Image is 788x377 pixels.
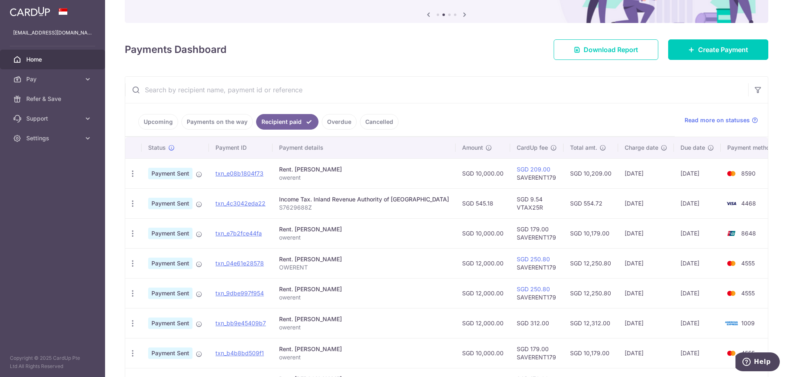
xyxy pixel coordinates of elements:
img: Bank Card [723,348,740,358]
div: Rent. [PERSON_NAME] [279,345,449,353]
p: owerent [279,293,449,302]
td: SGD 12,000.00 [456,278,510,308]
div: Rent. [PERSON_NAME] [279,315,449,323]
span: 8590 [741,170,756,177]
a: SGD 250.80 [517,256,550,263]
td: [DATE] [618,338,674,368]
span: Home [26,55,80,64]
a: SGD 250.80 [517,286,550,292]
td: SGD 12,000.00 [456,308,510,338]
img: CardUp [10,7,50,16]
td: SGD 312.00 [510,308,564,338]
a: txn_9dbe997f954 [215,290,264,297]
td: [DATE] [618,308,674,338]
span: Download Report [584,45,638,55]
a: txn_04e61e28578 [215,260,264,267]
span: Payment Sent [148,318,192,329]
span: Read more on statuses [685,116,750,124]
p: owerent [279,233,449,242]
span: Total amt. [570,144,597,152]
td: SGD 12,000.00 [456,248,510,278]
td: [DATE] [618,188,674,218]
span: Amount [462,144,483,152]
p: owerent [279,353,449,361]
td: SGD 9.54 VTAX25R [510,188,564,218]
img: Bank Card [723,169,740,178]
td: SAVERENT179 [510,248,564,278]
span: Create Payment [698,45,748,55]
p: [EMAIL_ADDRESS][DOMAIN_NAME] [13,29,92,37]
img: Bank Card [723,199,740,208]
a: Create Payment [668,39,768,60]
td: [DATE] [674,338,721,368]
span: Support [26,114,80,123]
a: Read more on statuses [685,116,758,124]
td: SGD 10,000.00 [456,338,510,368]
span: Settings [26,134,80,142]
td: SGD 179.00 SAVERENT179 [510,338,564,368]
span: 4555 [741,290,755,297]
td: SGD 10,179.00 [564,338,618,368]
span: Payment Sent [148,258,192,269]
img: Bank Card [723,288,740,298]
p: owerent [279,323,449,331]
a: Recipient paid [256,114,318,130]
a: Overdue [322,114,357,130]
a: txn_e7b2fce44fa [215,230,262,237]
td: [DATE] [674,218,721,248]
td: SGD 554.72 [564,188,618,218]
img: Bank Card [723,318,740,328]
input: Search by recipient name, payment id or reference [125,77,748,103]
p: OWERENT [279,263,449,272]
a: Download Report [554,39,658,60]
a: txn_b4b8bd509f1 [215,350,264,356]
td: [DATE] [674,308,721,338]
a: SGD 209.00 [517,166,550,173]
td: SAVERENT179 [510,158,564,188]
th: Payment ID [209,137,273,158]
p: owerent [279,174,449,182]
td: [DATE] [674,278,721,308]
span: Status [148,144,166,152]
td: SGD 10,209.00 [564,158,618,188]
td: SGD 10,000.00 [456,218,510,248]
span: 4468 [741,200,756,207]
td: SGD 179.00 SAVERENT179 [510,218,564,248]
td: SGD 10,179.00 [564,218,618,248]
td: [DATE] [618,248,674,278]
td: [DATE] [674,158,721,188]
div: Income Tax. Inland Revenue Authority of [GEOGRAPHIC_DATA] [279,195,449,203]
span: 8648 [741,230,756,237]
td: [DATE] [618,278,674,308]
td: [DATE] [674,188,721,218]
span: Payment Sent [148,168,192,179]
span: 1009 [741,320,755,327]
th: Payment details [273,137,456,158]
p: S7629688Z [279,203,449,212]
span: Payment Sent [148,198,192,209]
span: Charge date [625,144,658,152]
img: Bank Card [723,228,740,238]
a: Payments on the way [181,114,253,130]
span: CardUp fee [517,144,548,152]
span: Pay [26,75,80,83]
td: SAVERENT179 [510,278,564,308]
div: Rent. [PERSON_NAME] [279,285,449,293]
span: 4555 [741,260,755,267]
div: Rent. [PERSON_NAME] [279,165,449,174]
span: Refer & Save [26,95,80,103]
a: Cancelled [360,114,399,130]
h4: Payments Dashboard [125,42,227,57]
td: [DATE] [618,158,674,188]
span: Due date [680,144,705,152]
th: Payment method [721,137,783,158]
td: SGD 12,250.80 [564,248,618,278]
span: 4555 [741,350,755,356]
img: Bank Card [723,258,740,268]
td: SGD 12,250.80 [564,278,618,308]
a: txn_4c3042eda22 [215,200,266,207]
div: Rent. [PERSON_NAME] [279,255,449,263]
span: Payment Sent [148,288,192,299]
td: [DATE] [618,218,674,248]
